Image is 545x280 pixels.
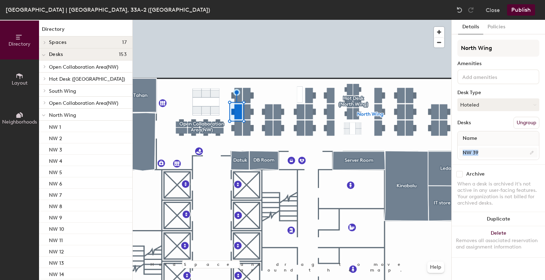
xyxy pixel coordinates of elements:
span: Layout [12,80,28,86]
span: Name [459,132,481,145]
span: 153 [119,52,127,57]
div: Removes all associated reservation and assignment information [456,238,541,250]
span: Desks [49,52,63,57]
div: Amenities [457,61,539,67]
div: Desk Type [457,90,539,96]
p: NW 11 [49,235,63,244]
span: Open Collaboration Area(NW) [49,64,118,70]
p: NW 6 [49,179,62,187]
p: NW 4 [49,156,62,164]
span: Spaces [49,40,67,45]
div: Desks [457,120,471,126]
img: Undo [456,6,463,13]
p: NW 14 [49,269,64,278]
p: NW 2 [49,133,62,142]
span: Directory [9,41,31,47]
input: Add amenities [461,72,525,81]
span: South Wing [49,88,76,94]
button: Publish [507,4,535,16]
button: Close [486,4,500,16]
button: Ungroup [513,117,539,129]
button: Details [458,20,483,34]
input: Unnamed desk [459,148,538,158]
img: Redo [467,6,474,13]
p: NW 12 [49,247,64,255]
span: Hot Desk ([GEOGRAPHIC_DATA]) [49,76,125,82]
button: Help [427,262,444,273]
span: North Wing [49,112,76,118]
button: Duplicate [452,212,545,226]
span: Open Collaboration Area(NW) [49,100,118,106]
p: NW 13 [49,258,64,266]
div: Archive [466,171,485,177]
p: NW 9 [49,213,62,221]
span: Neighborhoods [2,119,37,125]
button: DeleteRemoves all associated reservation and assignment information [452,226,545,257]
div: When a desk is archived it's not active in any user-facing features. Your organization is not bil... [457,181,539,206]
h1: Directory [39,25,132,36]
button: Hoteled [457,98,539,111]
p: NW 1 [49,122,61,130]
span: 17 [122,40,127,45]
p: NW 10 [49,224,64,232]
p: NW 3 [49,145,62,153]
button: Policies [483,20,510,34]
div: [GEOGRAPHIC_DATA] | [GEOGRAPHIC_DATA], 33A-2 ([GEOGRAPHIC_DATA]) [6,5,210,14]
p: NW 7 [49,190,62,198]
p: NW 8 [49,201,62,210]
p: NW 5 [49,167,62,176]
